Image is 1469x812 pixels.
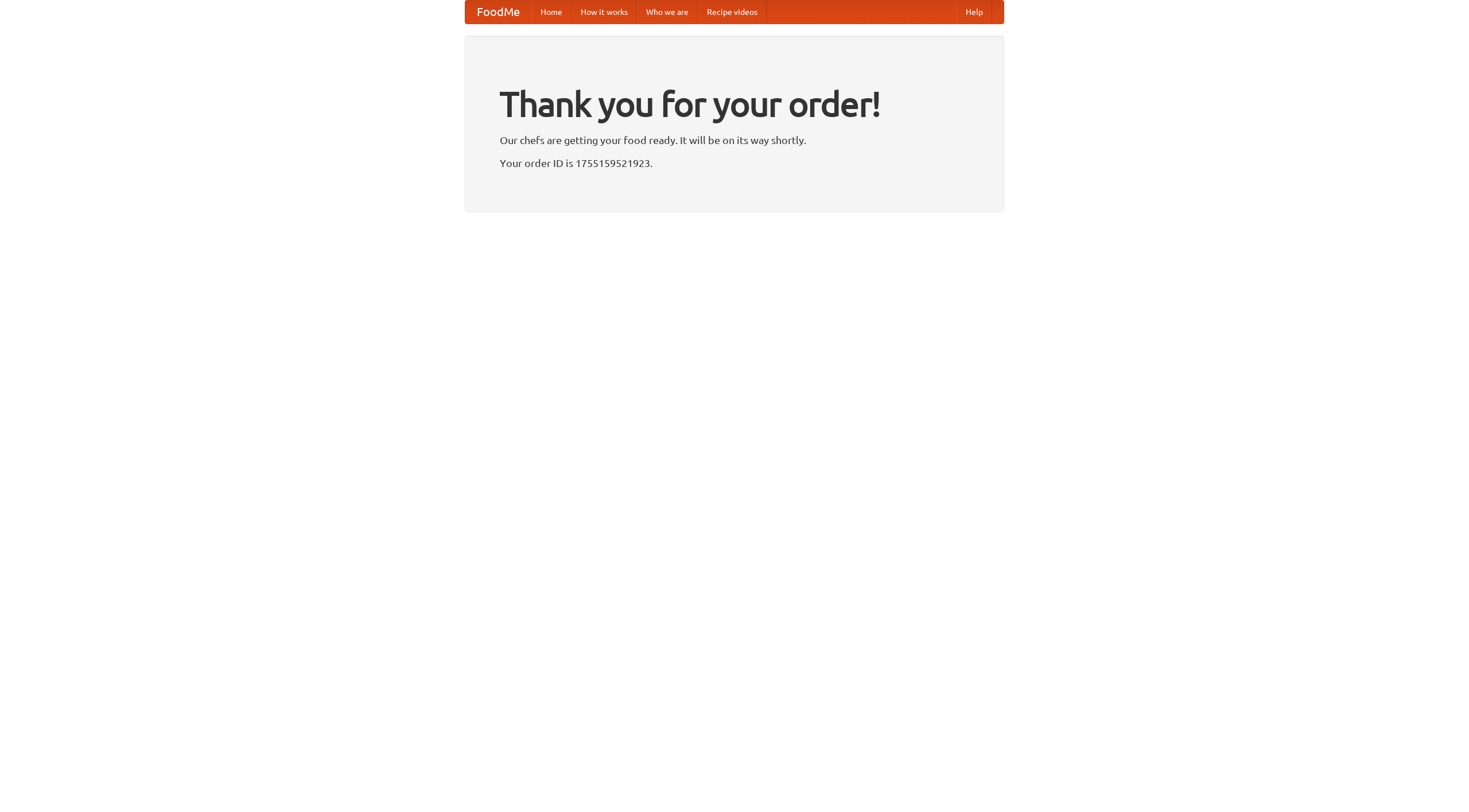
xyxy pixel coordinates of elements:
a: How it works [572,1,637,24]
a: Help [957,1,992,24]
a: Home [531,1,572,24]
h1: Thank you for your order! [500,76,969,131]
a: Recipe videos [698,1,767,24]
a: Who we are [637,1,698,24]
a: FoodMe [465,1,531,24]
p: Our chefs are getting your food ready. It will be on its way shortly. [500,131,969,149]
p: Your order ID is 1755159521923. [500,154,969,172]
